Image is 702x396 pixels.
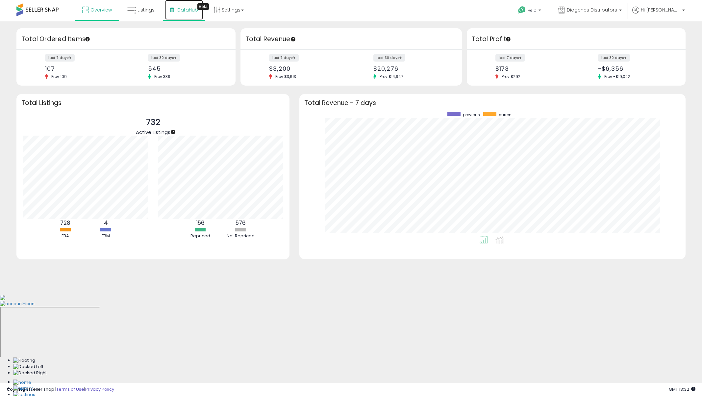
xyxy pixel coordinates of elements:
[373,65,450,72] div: $20,276
[221,233,261,239] div: Not Repriced
[48,74,70,79] span: Prev: 109
[495,65,571,72] div: $173
[13,357,35,364] img: Floating
[13,370,47,376] img: Docked Right
[632,7,685,21] a: Hi [PERSON_NAME]
[13,385,33,392] img: History
[136,129,170,136] span: Active Listings
[373,54,405,62] label: last 30 days
[528,8,537,13] span: Help
[85,36,90,42] div: Tooltip anchor
[236,219,246,227] b: 576
[21,35,231,44] h3: Total Ordered Items
[245,35,457,44] h3: Total Revenue
[272,74,299,79] span: Prev: $3,613
[181,233,220,239] div: Repriced
[13,380,31,386] img: Home
[304,100,681,105] h3: Total Revenue - 7 days
[148,54,180,62] label: last 30 days
[13,364,43,370] img: Docked Left
[518,6,526,14] i: Get Help
[472,35,681,44] h3: Total Profit
[499,112,513,118] span: current
[90,7,112,13] span: Overview
[45,65,121,72] div: 107
[495,54,525,62] label: last 7 days
[498,74,524,79] span: Prev: $292
[513,1,548,21] a: Help
[290,36,296,42] div: Tooltip anchor
[567,7,617,13] span: Diogenes Distributors
[86,233,126,239] div: FBM
[136,116,170,129] p: 732
[21,100,285,105] h3: Total Listings
[148,65,224,72] div: 545
[197,3,209,10] div: Tooltip anchor
[601,74,633,79] span: Prev: -$19,022
[376,74,407,79] span: Prev: $14,947
[641,7,680,13] span: Hi [PERSON_NAME]
[138,7,155,13] span: Listings
[45,54,75,62] label: last 7 days
[598,54,630,62] label: last 30 days
[196,219,205,227] b: 156
[177,7,198,13] span: DataHub
[505,36,511,42] div: Tooltip anchor
[598,65,674,72] div: -$6,356
[269,65,346,72] div: $3,200
[104,219,108,227] b: 4
[151,74,174,79] span: Prev: 339
[170,129,176,135] div: Tooltip anchor
[46,233,85,239] div: FBA
[60,219,70,227] b: 728
[269,54,299,62] label: last 7 days
[463,112,480,118] span: previous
